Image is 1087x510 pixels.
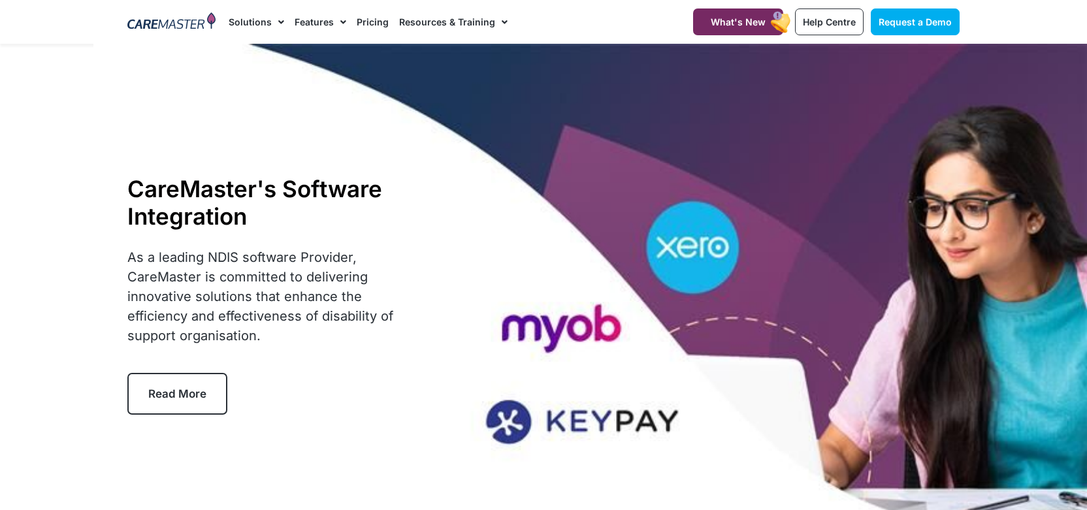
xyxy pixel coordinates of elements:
[693,8,783,35] a: What's New
[795,8,864,35] a: Help Centre
[127,247,410,345] p: As a leading NDIS software Provider, CareMaster is committed to delivering innovative solutions t...
[127,12,216,32] img: CareMaster Logo
[879,16,952,27] span: Request a Demo
[803,16,856,27] span: Help Centre
[148,387,206,400] span: Read More
[711,16,766,27] span: What's New
[127,373,227,415] a: Read More
[127,175,410,230] h1: CareMaster's Software Integration
[871,8,960,35] a: Request a Demo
